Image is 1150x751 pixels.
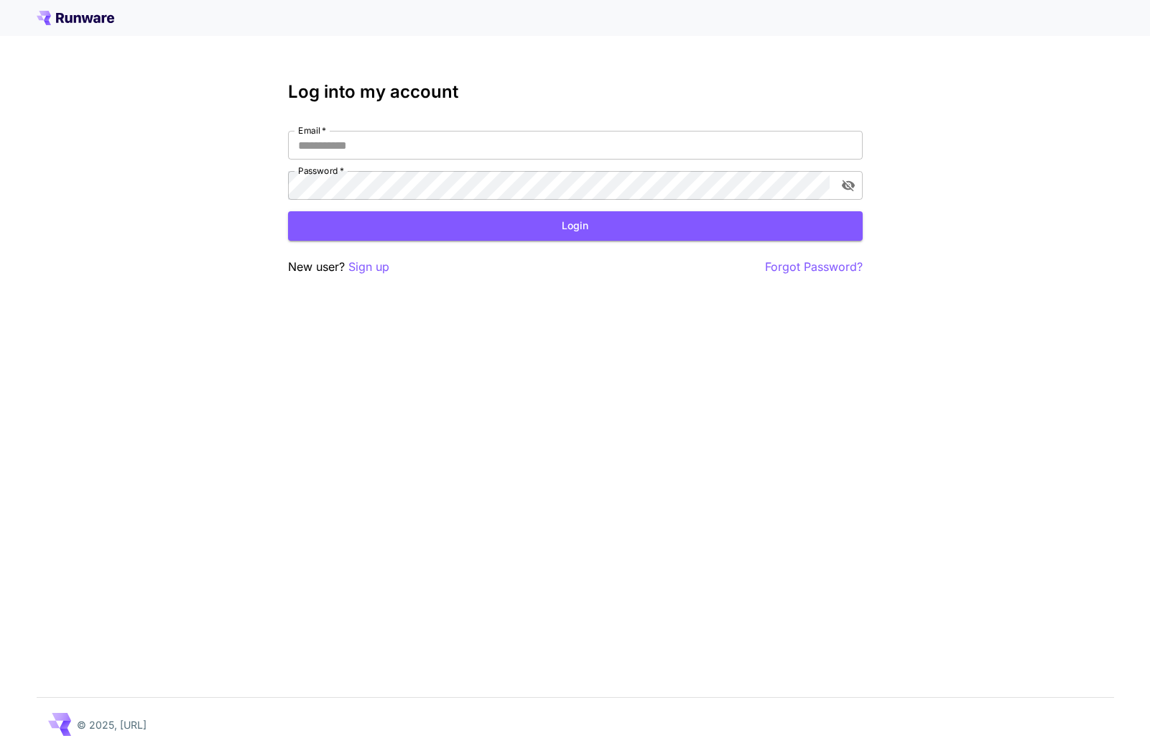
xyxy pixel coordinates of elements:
[77,717,147,732] p: © 2025, [URL]
[288,82,863,102] h3: Log into my account
[348,258,389,276] button: Sign up
[835,172,861,198] button: toggle password visibility
[288,211,863,241] button: Login
[765,258,863,276] button: Forgot Password?
[298,165,344,177] label: Password
[298,124,326,137] label: Email
[288,258,389,276] p: New user?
